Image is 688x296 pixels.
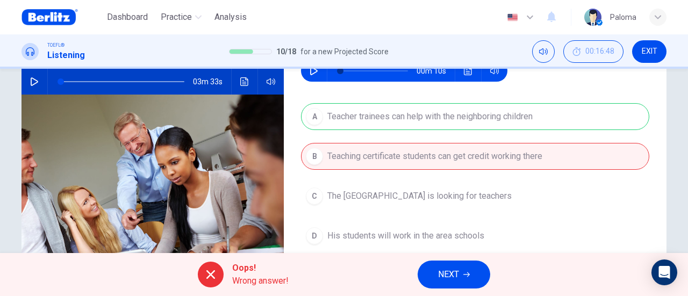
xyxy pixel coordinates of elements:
h1: Listening [47,49,85,62]
span: Wrong answer! [232,275,289,287]
img: Profile picture [584,9,601,26]
button: Click to see the audio transcription [460,60,477,82]
button: Dashboard [103,8,152,27]
span: NEXT [438,267,459,282]
button: Click to see the audio transcription [236,69,253,95]
div: Hide [563,40,623,63]
span: 03m 33s [193,69,231,95]
span: Oops! [232,262,289,275]
div: Open Intercom Messenger [651,259,677,285]
img: en [506,13,519,21]
button: EXIT [632,40,666,63]
img: Berlitz Brasil logo [21,6,78,28]
button: Analysis [210,8,251,27]
button: Practice [156,8,206,27]
a: Berlitz Brasil logo [21,6,103,28]
button: NEXT [418,261,490,288]
button: 00:16:48 [563,40,623,63]
span: Analysis [214,11,247,24]
span: 00m 10s [417,60,455,82]
span: for a new Projected Score [300,45,389,58]
div: Paloma [610,11,636,24]
span: 10 / 18 [276,45,296,58]
span: Dashboard [107,11,148,24]
span: EXIT [642,47,657,56]
span: Practice [161,11,192,24]
span: TOEFL® [47,41,64,49]
div: Mute [532,40,555,63]
span: 00:16:48 [585,47,614,56]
